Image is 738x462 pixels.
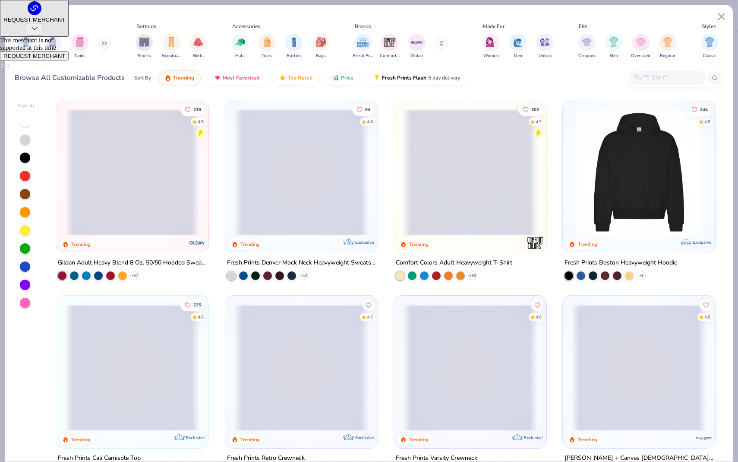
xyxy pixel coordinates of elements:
[367,70,467,85] button: Fresh Prints Flash5 day delivery
[355,239,374,245] span: Exclusive
[365,107,370,112] span: 84
[164,74,171,81] img: trending.gif
[180,299,205,311] button: Like
[355,435,374,440] span: Exclusive
[687,103,712,115] button: Like
[693,239,711,245] span: Exclusive
[15,73,125,83] div: Browse All Customizable Products
[214,74,221,81] img: most_fav.gif
[396,258,512,268] div: Comfort Colors Adult Heavyweight T-Shirt
[189,234,206,252] img: Gildan logo
[193,107,201,112] span: 219
[469,273,476,278] span: + 60
[531,299,543,311] button: Like
[193,303,201,307] span: 235
[366,118,372,125] div: 4.8
[571,109,706,236] img: 91acfc32-fd48-4d6b-bdad-a4c1a30ac3fc
[173,74,194,81] span: Trending
[366,314,372,321] div: 4.6
[18,102,35,109] div: Filter By
[536,314,542,321] div: 4.6
[633,73,700,83] input: Try "T-Shirt"
[527,234,544,252] img: Comfort Colors logo
[428,73,460,83] span: 5 day delivery
[352,103,374,115] button: Like
[180,103,205,115] button: Like
[198,118,204,125] div: 4.8
[326,70,360,85] button: Price
[565,258,677,268] div: Fresh Prints Boston Heavyweight Hoodie
[700,299,712,311] button: Like
[134,74,151,82] div: Sort By
[362,299,374,311] button: Like
[300,273,307,278] span: + 10
[273,70,319,85] button: Top Rated
[524,435,542,440] span: Exclusive
[704,314,710,321] div: 4.8
[341,74,353,81] span: Price
[639,273,643,278] span: + 9
[695,430,713,447] img: Bella + Canvas logo
[198,314,204,321] div: 4.8
[132,273,138,278] span: + 37
[279,74,286,81] img: TopRated.gif
[704,118,710,125] div: 4.8
[58,258,207,268] div: Gildan Adult Heavy Blend 8 Oz. 50/50 Hooded Sweatshirt
[223,74,259,81] span: Most Favorited
[208,70,266,85] button: Most Favorited
[382,74,426,81] span: Fresh Prints Flash
[536,118,542,125] div: 4.9
[227,258,376,268] div: Fresh Prints Denver Mock Neck Heavyweight Sweatshirt
[158,70,201,85] button: Trending
[531,107,539,112] span: 302
[518,103,543,115] button: Like
[186,435,205,440] span: Exclusive
[700,107,708,112] span: 244
[373,74,380,81] img: flash.gif
[288,74,312,81] span: Top Rated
